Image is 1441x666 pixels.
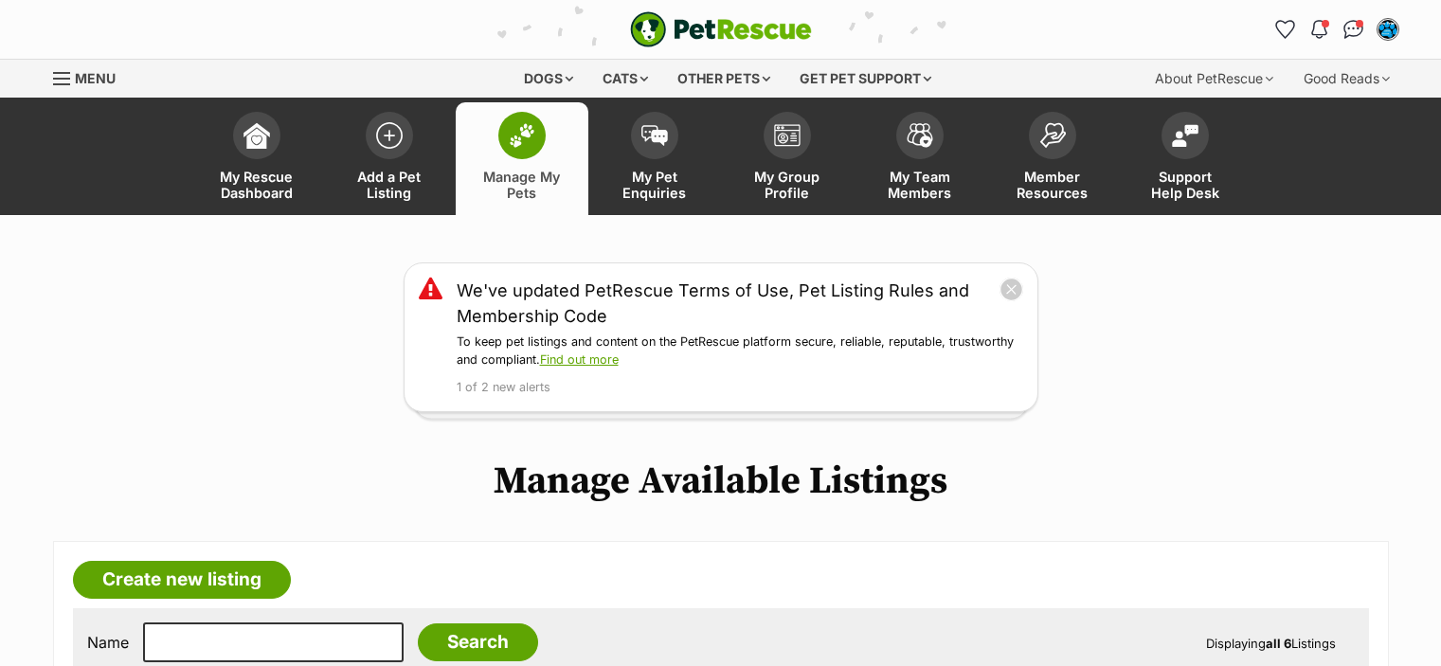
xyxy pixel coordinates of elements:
button: My account [1373,14,1403,45]
a: My Group Profile [721,102,854,215]
button: Notifications [1305,14,1335,45]
a: Conversations [1339,14,1369,45]
span: My Group Profile [745,169,830,201]
img: manage-my-pets-icon-02211641906a0b7f246fdf0571729dbe1e7629f14944591b6c1af311fb30b64b.svg [509,123,535,148]
button: close [1000,278,1023,301]
p: To keep pet listings and content on the PetRescue platform secure, reliable, reputable, trustwort... [457,333,1023,369]
span: Member Resources [1010,169,1095,201]
input: Search [418,623,538,661]
img: pet-enquiries-icon-7e3ad2cf08bfb03b45e93fb7055b45f3efa6380592205ae92323e6603595dc1f.svg [641,125,668,146]
a: Menu [53,60,129,94]
a: Create new listing [73,561,291,599]
img: team-members-icon-5396bd8760b3fe7c0b43da4ab00e1e3bb1a5d9ba89233759b79545d2d3fc5d0d.svg [907,123,933,148]
span: Support Help Desk [1143,169,1228,201]
a: Add a Pet Listing [323,102,456,215]
a: We've updated PetRescue Terms of Use, Pet Listing Rules and Membership Code [457,278,1000,329]
a: Support Help Desk [1119,102,1252,215]
a: Member Resources [986,102,1119,215]
a: Favourites [1270,14,1301,45]
img: member-resources-icon-8e73f808a243e03378d46382f2149f9095a855e16c252ad45f914b54edf8863c.svg [1039,122,1066,148]
div: Dogs [511,60,586,98]
a: My Rescue Dashboard [190,102,323,215]
div: Get pet support [786,60,945,98]
img: notifications-46538b983faf8c2785f20acdc204bb7945ddae34d4c08c2a6579f10ce5e182be.svg [1311,20,1326,39]
p: 1 of 2 new alerts [457,379,1023,397]
span: Add a Pet Listing [347,169,432,201]
strong: all 6 [1266,636,1291,651]
img: dashboard-icon-eb2f2d2d3e046f16d808141f083e7271f6b2e854fb5c12c21221c1fb7104beca.svg [243,122,270,149]
a: My Team Members [854,102,986,215]
div: About PetRescue [1142,60,1287,98]
span: My Team Members [877,169,963,201]
ul: Account quick links [1270,14,1403,45]
a: PetRescue [630,11,812,47]
label: Name [87,634,129,651]
img: add-pet-listing-icon-0afa8454b4691262ce3f59096e99ab1cd57d4a30225e0717b998d2c9b9846f56.svg [376,122,403,149]
img: logo-e224e6f780fb5917bec1dbf3a21bbac754714ae5b6737aabdf751b685950b380.svg [630,11,812,47]
a: Find out more [540,352,619,367]
div: Cats [589,60,661,98]
img: help-desk-icon-fdf02630f3aa405de69fd3d07c3f3aa587a6932b1a1747fa1d2bba05be0121f9.svg [1172,124,1198,147]
img: group-profile-icon-3fa3cf56718a62981997c0bc7e787c4b2cf8bcc04b72c1350f741eb67cf2f40e.svg [774,124,801,147]
a: My Pet Enquiries [588,102,721,215]
div: Other pets [664,60,784,98]
span: My Rescue Dashboard [214,169,299,201]
span: Displaying Listings [1206,636,1336,651]
a: Manage My Pets [456,102,588,215]
div: Good Reads [1290,60,1403,98]
img: Lisa Green profile pic [1378,20,1397,39]
span: Manage My Pets [479,169,565,201]
span: My Pet Enquiries [612,169,697,201]
img: chat-41dd97257d64d25036548639549fe6c8038ab92f7586957e7f3b1b290dea8141.svg [1343,20,1363,39]
span: Menu [75,70,116,86]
